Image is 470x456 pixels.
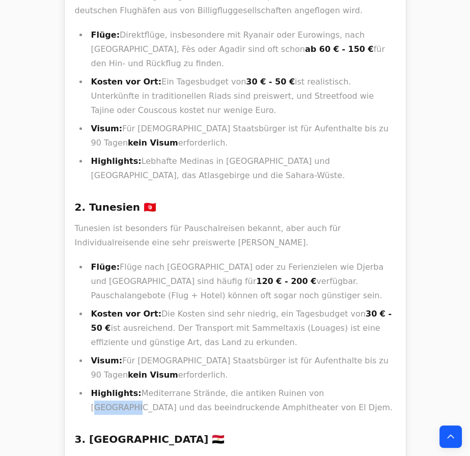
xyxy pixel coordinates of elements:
[88,307,396,350] li: Die Kosten sind sehr niedrig, ein Tagesbudget von ist ausreichend. Der Transport mit Sammeltaxis ...
[91,124,123,133] strong: Visum:
[75,431,396,447] h3: 3. [GEOGRAPHIC_DATA] 🇪🇬
[439,425,462,448] button: Back to top
[305,44,374,54] strong: ab 60 € - 150 €
[88,154,396,183] li: Lebhafte Medinas in [GEOGRAPHIC_DATA] und [GEOGRAPHIC_DATA], das Atlasgebirge und die Sahara-Wüste.
[75,199,396,215] h3: 2. Tunesien 🇹🇳
[88,354,396,382] li: Für [DEMOGRAPHIC_DATA] Staatsbürger ist für Aufenthalte bis zu 90 Tagen erforderlich.
[88,386,396,415] li: Mediterrane Strände, die antiken Ruinen von [GEOGRAPHIC_DATA] und das beeindruckende Amphitheater...
[128,138,178,148] strong: kein Visum
[88,122,396,150] li: Für [DEMOGRAPHIC_DATA] Staatsbürger ist für Aufenthalte bis zu 90 Tagen erforderlich.
[91,30,120,40] strong: Flüge:
[246,77,295,87] strong: 30 € - 50 €
[88,260,396,303] li: Flüge nach [GEOGRAPHIC_DATA] oder zu Ferienzielen wie Djerba und [GEOGRAPHIC_DATA] sind häufig fü...
[91,388,142,398] strong: Highlights:
[75,221,396,250] p: Tunesien ist besonders für Pauschalreisen bekannt, aber auch für Individualreisende eine sehr pre...
[88,75,396,118] li: Ein Tagesbudget von ist realistisch. Unterkünfte in traditionellen Riads sind preiswert, und Stre...
[91,356,123,365] strong: Visum:
[256,276,316,286] strong: 120 € - 200 €
[91,77,162,87] strong: Kosten vor Ort:
[88,28,396,71] li: Direktflüge, insbesondere mit Ryanair oder Eurowings, nach [GEOGRAPHIC_DATA], Fès oder Agadir sin...
[128,370,178,380] strong: kein Visum
[91,262,120,272] strong: Flüge:
[91,309,162,319] strong: Kosten vor Ort:
[91,156,142,166] strong: Highlights:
